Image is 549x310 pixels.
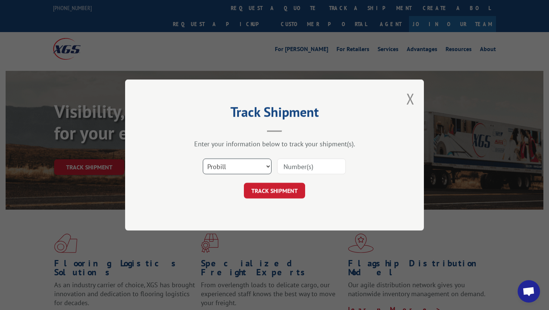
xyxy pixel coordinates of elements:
input: Number(s) [277,159,346,174]
button: Close modal [406,89,415,109]
h2: Track Shipment [162,107,387,121]
div: Enter your information below to track your shipment(s). [162,140,387,148]
button: TRACK SHIPMENT [244,183,305,198]
div: Open chat [518,280,540,303]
